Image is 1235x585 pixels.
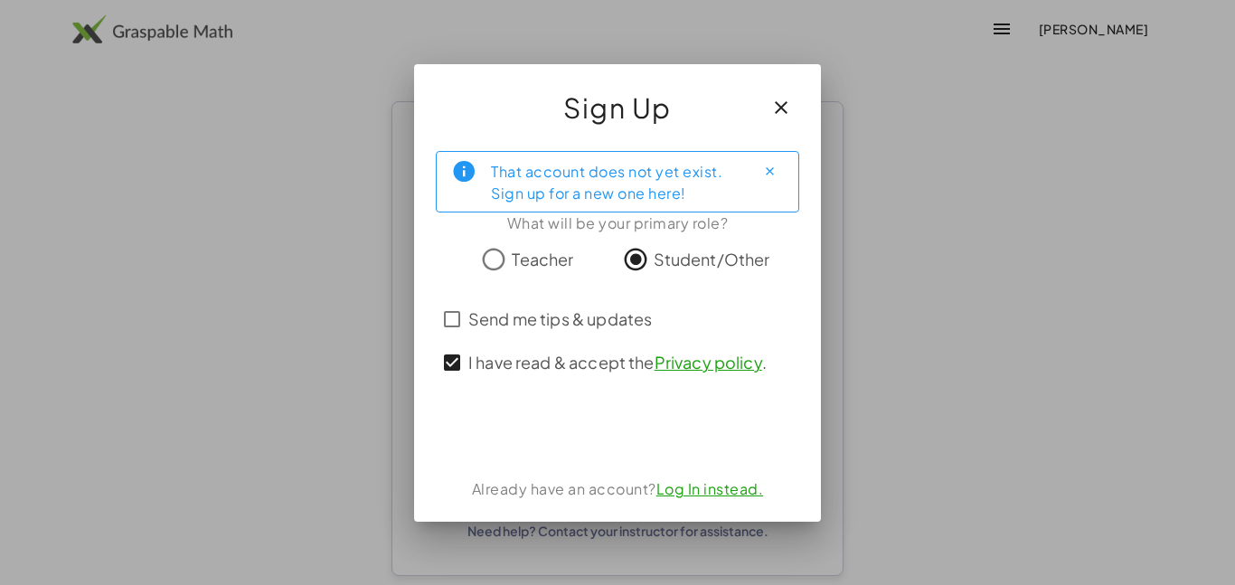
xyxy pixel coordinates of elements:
a: Log In instead. [656,479,764,498]
div: That account does not yet exist. Sign up for a new one here! [491,159,740,204]
span: Student/Other [654,247,770,271]
span: I have read & accept the . [468,350,767,374]
span: Sign Up [563,86,672,129]
span: Teacher [512,247,573,271]
div: Already have an account? [436,478,799,500]
iframe: Sign in with Google Button [518,411,717,451]
span: Send me tips & updates [468,307,652,331]
button: Close [755,157,784,186]
a: Privacy policy [655,352,762,373]
div: What will be your primary role? [436,212,799,234]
